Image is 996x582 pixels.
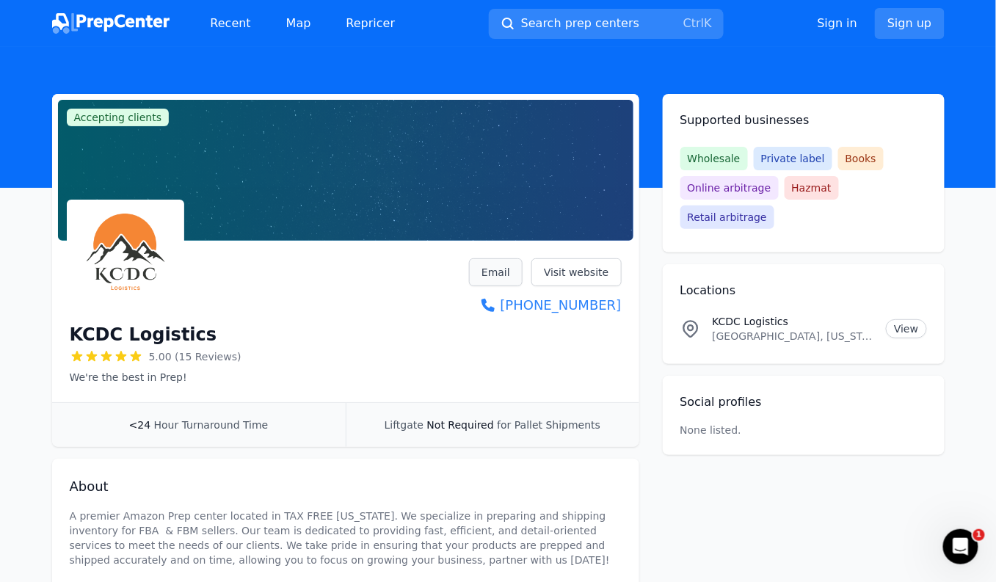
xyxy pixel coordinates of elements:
a: Visit website [531,258,622,286]
span: Search prep centers [521,15,639,32]
span: <24 [129,419,151,431]
h1: KCDC Logistics [70,323,217,346]
span: Hour Turnaround Time [154,419,269,431]
span: Private label [754,147,832,170]
iframe: Intercom live chat [943,529,978,564]
a: Recent [199,9,263,38]
a: [PHONE_NUMBER] [469,295,621,316]
a: Sign in [818,15,858,32]
a: View [886,319,926,338]
span: Wholesale [680,147,748,170]
img: KCDC Logistics [70,203,181,314]
span: Online arbitrage [680,176,779,200]
a: Repricer [335,9,407,38]
p: None listed. [680,423,742,437]
h2: About [70,476,622,497]
a: Sign up [875,8,944,39]
span: 5.00 (15 Reviews) [149,349,241,364]
a: Map [275,9,323,38]
a: Email [469,258,523,286]
kbd: K [704,16,712,30]
h2: Locations [680,282,927,299]
button: Search prep centersCtrlK [489,9,724,39]
p: A premier Amazon Prep center located in TAX FREE [US_STATE]. We specialize in preparing and shipp... [70,509,622,567]
span: Liftgate [385,419,424,431]
span: Retail arbitrage [680,205,774,229]
span: Hazmat [785,176,839,200]
span: Books [838,147,884,170]
img: PrepCenter [52,13,170,34]
p: We're the best in Prep! [70,370,241,385]
h2: Supported businesses [680,112,927,129]
h2: Social profiles [680,393,927,411]
p: KCDC Logistics [713,314,875,329]
span: Accepting clients [67,109,170,126]
span: 1 [973,529,985,541]
kbd: Ctrl [683,16,704,30]
span: Not Required [427,419,494,431]
span: for Pallet Shipments [497,419,600,431]
p: [GEOGRAPHIC_DATA], [US_STATE], 59044, [GEOGRAPHIC_DATA] [713,329,875,343]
